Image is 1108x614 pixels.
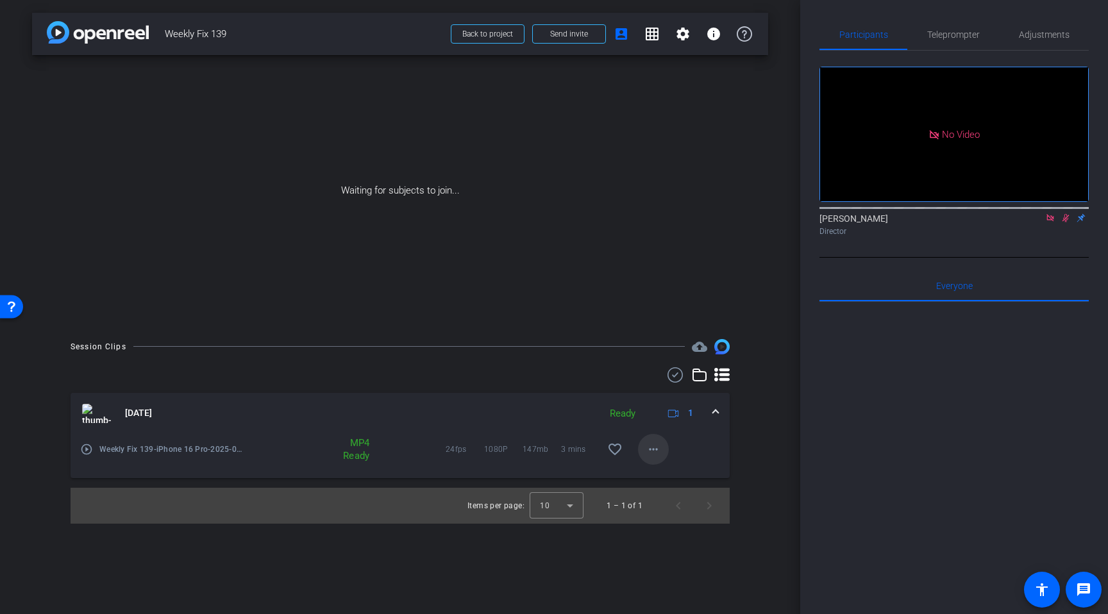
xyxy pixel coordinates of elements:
[561,443,600,456] span: 3 mins
[71,434,730,478] div: thumb-nail[DATE]Ready1
[32,55,768,326] div: Waiting for subjects to join...
[99,443,246,456] span: Weekly Fix 139-iPhone 16 Pro-2025-09-22-10-05-12-849-0
[714,339,730,354] img: Session clips
[82,404,111,423] img: thumb-nail
[688,406,693,420] span: 1
[316,436,376,462] div: MP4 Ready
[644,26,660,42] mat-icon: grid_on
[71,393,730,434] mat-expansion-panel-header: thumb-nail[DATE]Ready1
[484,443,523,456] span: 1080P
[71,340,126,353] div: Session Clips
[451,24,525,44] button: Back to project
[692,339,707,354] span: Destinations for your clips
[1034,582,1050,597] mat-icon: accessibility
[47,21,149,44] img: app-logo
[550,29,588,39] span: Send invite
[165,21,443,47] span: Weekly Fix 139
[646,442,661,457] mat-icon: more_horiz
[1076,582,1091,597] mat-icon: message
[706,26,721,42] mat-icon: info
[523,443,561,456] span: 147mb
[936,281,973,290] span: Everyone
[614,26,629,42] mat-icon: account_box
[462,29,513,38] span: Back to project
[467,499,525,512] div: Items per page:
[839,30,888,39] span: Participants
[692,339,707,354] mat-icon: cloud_upload
[675,26,691,42] mat-icon: settings
[603,406,642,421] div: Ready
[694,490,725,521] button: Next page
[1019,30,1070,39] span: Adjustments
[663,490,694,521] button: Previous page
[607,442,623,457] mat-icon: favorite_border
[942,128,980,140] span: No Video
[819,226,1089,237] div: Director
[446,443,484,456] span: 24fps
[819,212,1089,237] div: [PERSON_NAME]
[607,499,642,512] div: 1 – 1 of 1
[927,30,980,39] span: Teleprompter
[532,24,606,44] button: Send invite
[80,443,93,456] mat-icon: play_circle_outline
[125,406,152,420] span: [DATE]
